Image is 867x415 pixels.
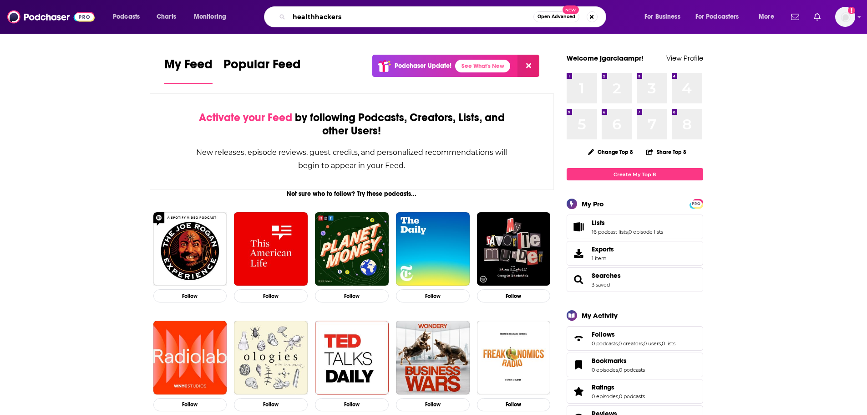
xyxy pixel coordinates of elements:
button: Show profile menu [835,7,855,27]
span: Podcasts [113,10,140,23]
a: 0 episodes [592,367,618,373]
span: For Business [644,10,680,23]
button: Follow [153,398,227,411]
a: View Profile [666,54,703,62]
a: 0 episode lists [629,229,663,235]
a: Create My Top 8 [567,168,703,180]
button: Follow [396,289,470,302]
p: Podchaser Update! [395,62,451,70]
img: Ologies with Alie Ward [234,321,308,395]
a: 0 podcasts [619,367,645,373]
a: Charts [151,10,182,24]
button: Follow [315,289,389,302]
div: New releases, episode reviews, guest credits, and personalized recommendations will begin to appe... [196,146,508,172]
span: , [628,229,629,235]
span: For Podcasters [695,10,739,23]
span: Lists [592,219,605,227]
button: Open AdvancedNew [533,11,579,22]
span: Exports [570,247,588,260]
a: Welcome jgarciaampr! [567,54,644,62]
img: Planet Money [315,212,389,286]
img: Business Wars [396,321,470,395]
a: My Feed [164,56,213,84]
svg: Add a profile image [848,7,855,14]
a: This American Life [234,212,308,286]
button: open menu [690,10,752,24]
a: 16 podcast lists [592,229,628,235]
button: Follow [234,289,308,302]
a: Popular Feed [223,56,301,84]
span: Bookmarks [567,353,703,377]
a: Searches [592,272,621,280]
a: Ratings [570,385,588,398]
span: More [759,10,774,23]
span: Lists [567,215,703,239]
input: Search podcasts, credits, & more... [289,10,533,24]
a: 0 podcasts [619,393,645,400]
button: Follow [315,398,389,411]
div: My Pro [582,200,604,208]
button: Follow [396,398,470,411]
span: Charts [157,10,176,23]
span: Follows [567,326,703,351]
a: Lists [592,219,663,227]
a: 0 users [644,340,661,347]
div: Not sure who to follow? Try these podcasts... [150,190,554,198]
a: Show notifications dropdown [810,9,824,25]
span: , [643,340,644,347]
a: Follows [570,332,588,345]
img: TED Talks Daily [315,321,389,395]
span: Exports [592,245,614,253]
span: Searches [567,267,703,292]
a: Lists [570,220,588,233]
span: Open Advanced [537,15,575,19]
a: 0 creators [619,340,643,347]
span: Logged in as jgarciaampr [835,7,855,27]
a: Follows [592,330,675,338]
a: Freakonomics Radio [477,321,551,395]
span: My Feed [164,56,213,77]
button: Follow [477,398,551,411]
img: User Profile [835,7,855,27]
span: , [618,393,619,400]
span: Ratings [567,379,703,404]
div: by following Podcasts, Creators, Lists, and other Users! [196,111,508,138]
span: , [618,340,619,347]
a: Show notifications dropdown [787,9,803,25]
span: Popular Feed [223,56,301,77]
span: Activate your Feed [199,111,292,124]
button: open menu [638,10,692,24]
img: My Favorite Murder with Karen Kilgariff and Georgia Hardstark [477,212,551,286]
a: Bookmarks [592,357,645,365]
button: Follow [234,398,308,411]
span: , [661,340,662,347]
a: Ratings [592,383,645,391]
img: The Joe Rogan Experience [153,212,227,286]
span: , [618,367,619,373]
img: Radiolab [153,321,227,395]
span: New [563,5,579,14]
a: 0 episodes [592,393,618,400]
button: open menu [188,10,238,24]
span: PRO [691,200,702,207]
img: The Daily [396,212,470,286]
button: Follow [153,289,227,302]
a: See What's New [455,60,510,72]
a: Searches [570,273,588,286]
span: Bookmarks [592,357,627,365]
img: Podchaser - Follow, Share and Rate Podcasts [7,8,95,26]
a: Bookmarks [570,359,588,371]
a: 3 saved [592,282,610,288]
a: 0 lists [662,340,675,347]
button: open menu [106,10,152,24]
span: Follows [592,330,615,338]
